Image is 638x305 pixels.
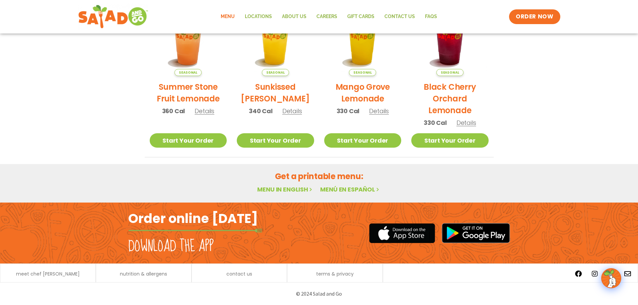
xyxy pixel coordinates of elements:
[442,223,510,243] img: google_play
[195,107,214,115] span: Details
[320,185,380,194] a: Menú en español
[282,107,302,115] span: Details
[120,272,167,276] a: nutrition & allergens
[349,69,376,76] span: Seasonal
[316,272,354,276] a: terms & privacy
[240,9,277,24] a: Locations
[311,9,342,24] a: Careers
[150,81,227,104] h2: Summer Stone Fruit Lemonade
[128,229,262,232] img: fork
[369,107,389,115] span: Details
[602,269,621,288] img: wpChatIcon
[516,13,553,21] span: ORDER NOW
[411,81,489,116] h2: Black Cherry Orchard Lemonade
[337,106,360,116] span: 330 Cal
[436,69,464,76] span: Seasonal
[509,9,560,24] a: ORDER NOW
[424,118,447,127] span: 330 Cal
[277,9,311,24] a: About Us
[226,272,252,276] a: contact us
[145,170,494,182] h2: Get a printable menu:
[237,133,314,148] a: Start Your Order
[411,133,489,148] a: Start Your Order
[369,222,435,244] img: appstore
[420,9,442,24] a: FAQs
[150,133,227,148] a: Start Your Order
[237,81,314,104] h2: Sunkissed [PERSON_NAME]
[174,69,202,76] span: Seasonal
[342,9,379,24] a: GIFT CARDS
[162,106,185,116] span: 360 Cal
[324,81,402,104] h2: Mango Grove Lemonade
[249,106,273,116] span: 340 Cal
[216,9,240,24] a: Menu
[456,119,476,127] span: Details
[262,69,289,76] span: Seasonal
[78,3,149,30] img: new-SAG-logo-768×292
[128,210,258,227] h2: Order online [DATE]
[16,272,80,276] a: meet chef [PERSON_NAME]
[216,9,442,24] nav: Menu
[132,289,507,298] p: © 2024 Salad and Go
[379,9,420,24] a: Contact Us
[128,237,214,256] h2: Download the app
[257,185,313,194] a: Menu in English
[324,133,402,148] a: Start Your Order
